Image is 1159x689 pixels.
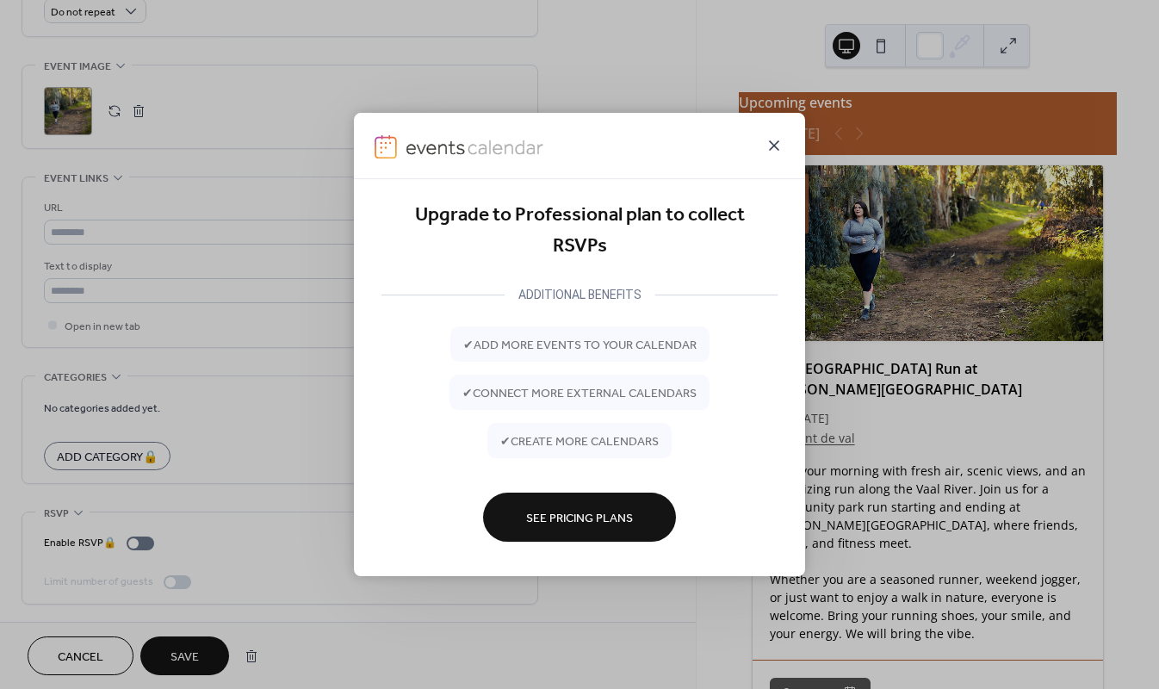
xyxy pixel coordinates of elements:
button: See Pricing Plans [483,493,676,542]
img: logo-type [406,135,545,159]
span: ✔ connect more external calendars [462,384,697,402]
span: See Pricing Plans [526,509,633,527]
div: Upgrade to Professional plan to collect RSVPs [381,200,778,263]
span: ✔ add more events to your calendar [463,336,697,354]
span: ✔ create more calendars [500,432,659,450]
div: ADDITIONAL BENEFITS [505,284,655,305]
img: logo-icon [375,135,397,159]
